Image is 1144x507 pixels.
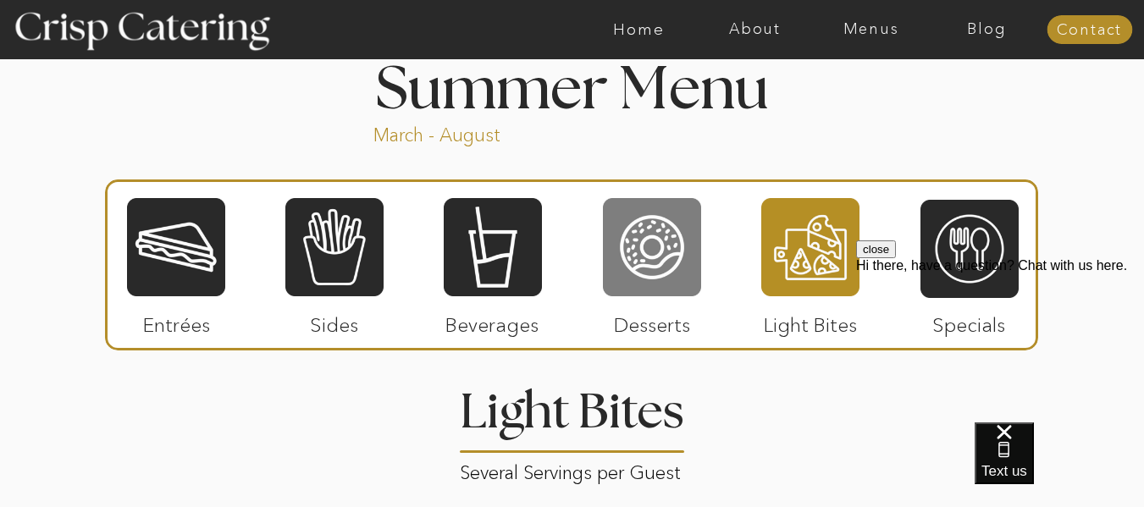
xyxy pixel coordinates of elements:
a: Home [581,21,697,38]
p: March - August [373,123,606,142]
p: Beverages [436,296,549,345]
iframe: podium webchat widget bubble [975,422,1144,507]
a: Menus [813,21,929,38]
p: Sides [278,296,390,345]
h1: Summer Menu [337,61,808,111]
p: Several Servings per Guest [460,456,686,476]
p: Light Bites [754,296,867,345]
h2: Light Bites [454,389,691,450]
a: Blog [929,21,1045,38]
a: Contact [1047,22,1132,39]
p: Desserts [596,296,709,345]
p: Entrées [120,296,233,345]
a: About [697,21,813,38]
iframe: podium webchat widget prompt [856,240,1144,444]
